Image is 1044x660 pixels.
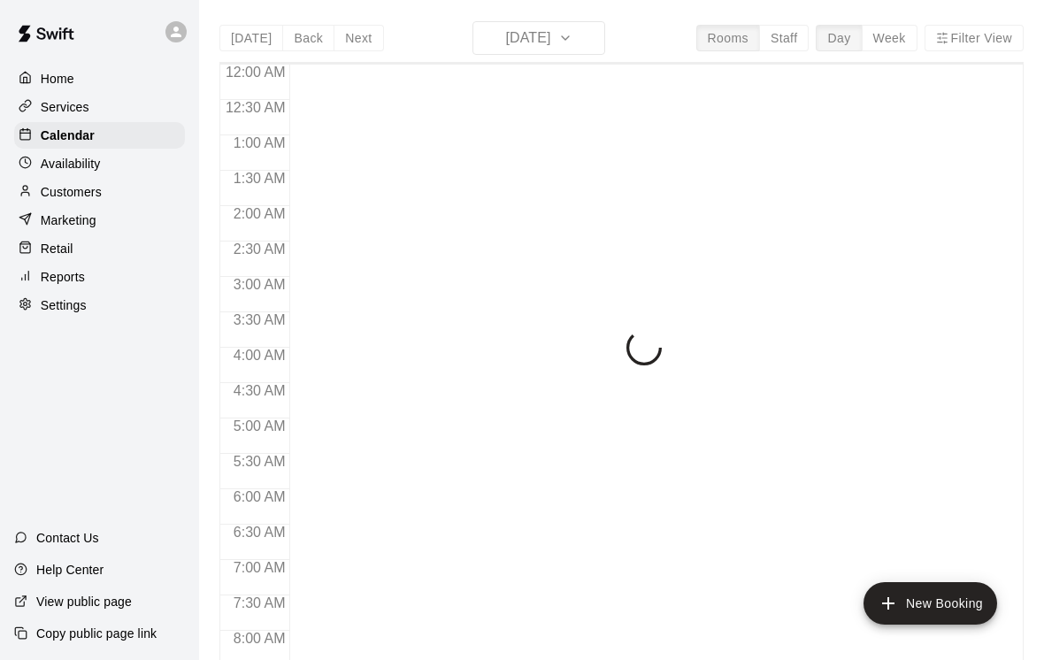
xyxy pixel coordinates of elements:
span: 4:30 AM [229,383,290,398]
a: Settings [14,292,185,318]
p: Services [41,98,89,116]
span: 7:30 AM [229,595,290,610]
p: Home [41,70,74,88]
a: Marketing [14,207,185,234]
p: View public page [36,593,132,610]
a: Reports [14,264,185,290]
p: Availability [41,155,101,173]
span: 7:00 AM [229,560,290,575]
span: 4:00 AM [229,348,290,363]
span: 2:00 AM [229,206,290,221]
span: 8:00 AM [229,631,290,646]
span: 1:30 AM [229,171,290,186]
p: Retail [41,240,73,257]
span: 12:30 AM [221,100,290,115]
p: Settings [41,296,87,314]
p: Reports [41,268,85,286]
p: Help Center [36,561,104,579]
span: 3:00 AM [229,277,290,292]
a: Availability [14,150,185,177]
span: 5:00 AM [229,418,290,434]
span: 6:30 AM [229,525,290,540]
button: add [864,582,997,625]
span: 5:30 AM [229,454,290,469]
a: Customers [14,179,185,205]
p: Marketing [41,211,96,229]
a: Home [14,65,185,92]
span: 3:30 AM [229,312,290,327]
a: Services [14,94,185,120]
p: Calendar [41,127,95,144]
span: 12:00 AM [221,65,290,80]
span: 6:00 AM [229,489,290,504]
span: 2:30 AM [229,242,290,257]
p: Contact Us [36,529,99,547]
p: Copy public page link [36,625,157,642]
p: Customers [41,183,102,201]
a: Retail [14,235,185,262]
a: Calendar [14,122,185,149]
span: 1:00 AM [229,135,290,150]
